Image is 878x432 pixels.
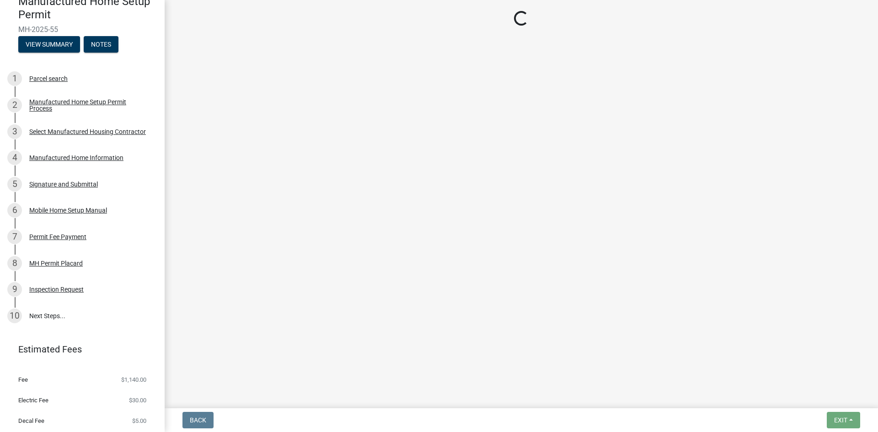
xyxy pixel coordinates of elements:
div: 2 [7,98,22,112]
button: View Summary [18,36,80,53]
button: Notes [84,36,118,53]
div: 1 [7,71,22,86]
div: Manufactured Home Setup Permit Process [29,99,150,112]
span: $5.00 [132,418,146,424]
div: Permit Fee Payment [29,234,86,240]
span: Electric Fee [18,397,48,403]
div: Inspection Request [29,286,84,293]
button: Back [182,412,214,428]
div: 3 [7,124,22,139]
div: MH Permit Placard [29,260,83,267]
div: 5 [7,177,22,192]
div: 8 [7,256,22,271]
div: Manufactured Home Information [29,155,123,161]
span: Back [190,416,206,424]
div: Select Manufactured Housing Contractor [29,128,146,135]
div: 4 [7,150,22,165]
span: $30.00 [129,397,146,403]
span: $1,140.00 [121,377,146,383]
div: Mobile Home Setup Manual [29,207,107,213]
span: Decal Fee [18,418,44,424]
span: MH-2025-55 [18,25,146,34]
span: Exit [834,416,847,424]
div: 6 [7,203,22,218]
wm-modal-confirm: Summary [18,41,80,48]
div: 7 [7,229,22,244]
div: Parcel search [29,75,68,82]
span: Fee [18,377,28,383]
div: 9 [7,282,22,297]
div: 10 [7,309,22,323]
wm-modal-confirm: Notes [84,41,118,48]
div: Signature and Submittal [29,181,98,187]
a: Estimated Fees [7,340,150,358]
button: Exit [827,412,860,428]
